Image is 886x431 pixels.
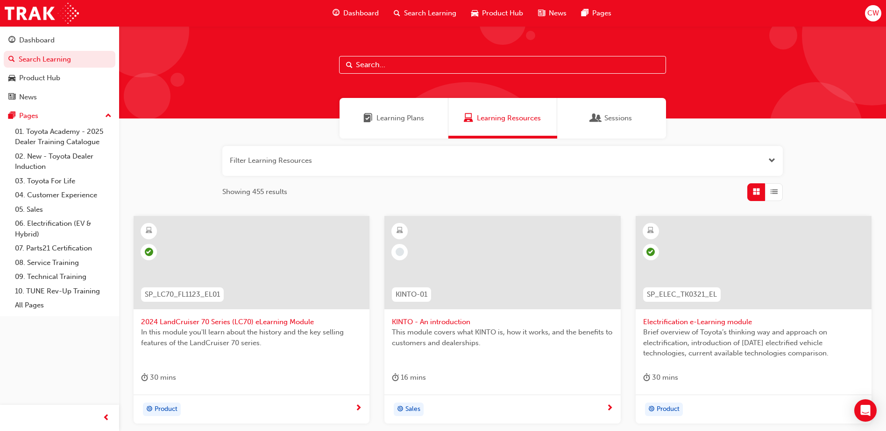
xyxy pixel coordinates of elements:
[392,327,613,348] span: This module covers what KINTO is, how it works, and the benefits to customers and dealerships.
[482,8,523,19] span: Product Hub
[591,113,601,124] span: Sessions
[141,372,148,383] span: duration-icon
[4,32,115,49] a: Dashboard
[155,404,177,415] span: Product
[4,89,115,106] a: News
[392,372,426,383] div: 16 mins
[4,107,115,125] button: Pages
[471,7,478,19] span: car-icon
[531,4,574,23] a: news-iconNews
[11,270,115,284] a: 09. Technical Training
[647,225,654,237] span: learningResourceType_ELEARNING-icon
[477,113,541,124] span: Learning Resources
[549,8,567,19] span: News
[643,317,864,327] span: Electrification e-Learning module
[19,35,55,46] div: Dashboard
[643,327,864,359] span: Brief overview of Toyota’s thinking way and approach on electrification, introduction of [DATE] e...
[538,7,545,19] span: news-icon
[647,289,717,300] span: SP_ELEC_TK0321_EL
[4,70,115,87] a: Product Hub
[146,403,153,416] span: target-icon
[141,327,362,348] span: In this module you'll learn about the history and the key selling features of the LandCruiser 70 ...
[646,248,655,256] span: learningRecordVerb_COMPLETE-icon
[346,60,353,70] span: Search
[854,399,877,422] div: Open Intercom Messenger
[384,216,620,424] a: KINTO-01KINTO - An introductionThis module covers what KINTO is, how it works, and the benefits t...
[145,248,153,256] span: learningRecordVerb_PASS-icon
[11,216,115,241] a: 06. Electrification (EV & Hybrid)
[134,216,369,424] a: SP_LC70_FL1123_EL012024 LandCruiser 70 Series (LC70) eLearning ModuleIn this module you'll learn ...
[343,8,379,19] span: Dashboard
[11,298,115,313] a: All Pages
[392,372,399,383] span: duration-icon
[392,317,613,327] span: KINTO - An introduction
[464,113,473,124] span: Learning Resources
[753,187,760,197] span: Grid
[363,113,373,124] span: Learning Plans
[141,372,176,383] div: 30 mins
[11,188,115,202] a: 04. Customer Experience
[355,404,362,413] span: next-icon
[771,187,778,197] span: List
[340,98,448,139] a: Learning PlansLearning Plans
[404,8,456,19] span: Search Learning
[103,412,110,424] span: prev-icon
[643,372,650,383] span: duration-icon
[11,125,115,149] a: 01. Toyota Academy - 2025 Dealer Training Catalogue
[19,111,38,121] div: Pages
[397,403,404,416] span: target-icon
[396,248,404,256] span: learningRecordVerb_NONE-icon
[11,256,115,270] a: 08. Service Training
[557,98,666,139] a: SessionsSessions
[11,241,115,256] a: 07. Parts21 Certification
[11,149,115,174] a: 02. New - Toyota Dealer Induction
[325,4,386,23] a: guage-iconDashboard
[222,187,287,197] span: Showing 455 results
[397,225,403,237] span: learningResourceType_ELEARNING-icon
[768,155,775,166] button: Open the filter
[643,372,678,383] div: 30 mins
[5,3,79,24] img: Trak
[396,289,427,300] span: KINTO-01
[574,4,619,23] a: pages-iconPages
[592,8,611,19] span: Pages
[11,284,115,299] a: 10. TUNE Rev-Up Training
[145,289,220,300] span: SP_LC70_FL1123_EL01
[8,112,15,120] span: pages-icon
[405,404,420,415] span: Sales
[606,404,613,413] span: next-icon
[394,7,400,19] span: search-icon
[141,317,362,327] span: 2024 LandCruiser 70 Series (LC70) eLearning Module
[8,56,15,64] span: search-icon
[11,174,115,188] a: 03. Toyota For Life
[648,403,655,416] span: target-icon
[339,56,666,74] input: Search...
[865,5,881,21] button: CW
[4,30,115,107] button: DashboardSearch LearningProduct HubNews
[867,8,879,19] span: CW
[19,92,37,103] div: News
[4,51,115,68] a: Search Learning
[8,74,15,83] span: car-icon
[8,36,15,45] span: guage-icon
[333,7,340,19] span: guage-icon
[581,7,588,19] span: pages-icon
[604,113,632,124] span: Sessions
[8,93,15,102] span: news-icon
[636,216,872,424] a: SP_ELEC_TK0321_ELElectrification e-Learning moduleBrief overview of Toyota’s thinking way and app...
[464,4,531,23] a: car-iconProduct Hub
[376,113,424,124] span: Learning Plans
[386,4,464,23] a: search-iconSearch Learning
[448,98,557,139] a: Learning ResourcesLearning Resources
[657,404,680,415] span: Product
[19,73,60,83] div: Product Hub
[105,110,112,122] span: up-icon
[11,202,115,217] a: 05. Sales
[146,225,152,237] span: learningResourceType_ELEARNING-icon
